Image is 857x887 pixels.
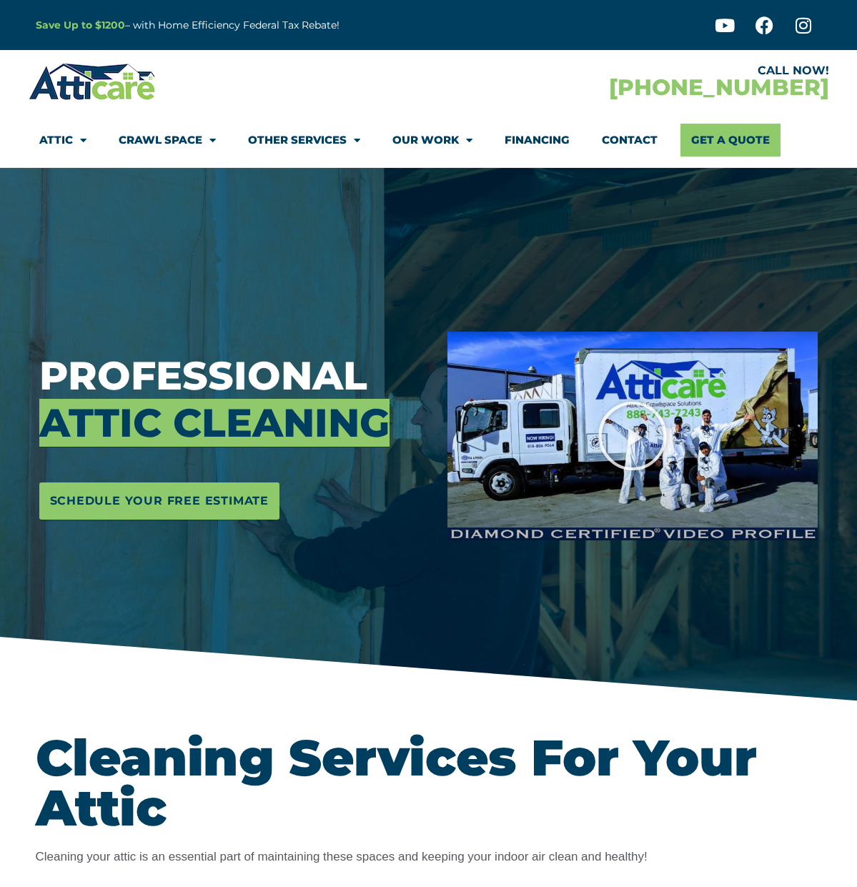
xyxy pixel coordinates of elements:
[597,400,668,472] div: Play Video
[505,124,570,157] a: Financing
[119,124,216,157] a: Crawl Space
[36,19,125,31] a: Save Up to $1200
[39,124,818,157] nav: Menu
[429,65,829,76] div: CALL NOW!
[392,124,472,157] a: Our Work
[39,399,390,447] span: Attic Cleaning
[36,17,499,34] p: – with Home Efficiency Federal Tax Rebate!
[248,124,360,157] a: Other Services
[39,482,280,520] a: Schedule Your Free Estimate
[36,733,822,833] h2: Cleaning Services For Your Attic
[36,847,822,867] p: Cleaning your attic is an essential part of maintaining these spaces and keeping your indoor air ...
[50,490,269,512] span: Schedule Your Free Estimate
[39,124,86,157] a: Attic
[602,124,658,157] a: Contact
[39,352,427,447] h3: Professional
[680,124,781,157] a: Get A Quote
